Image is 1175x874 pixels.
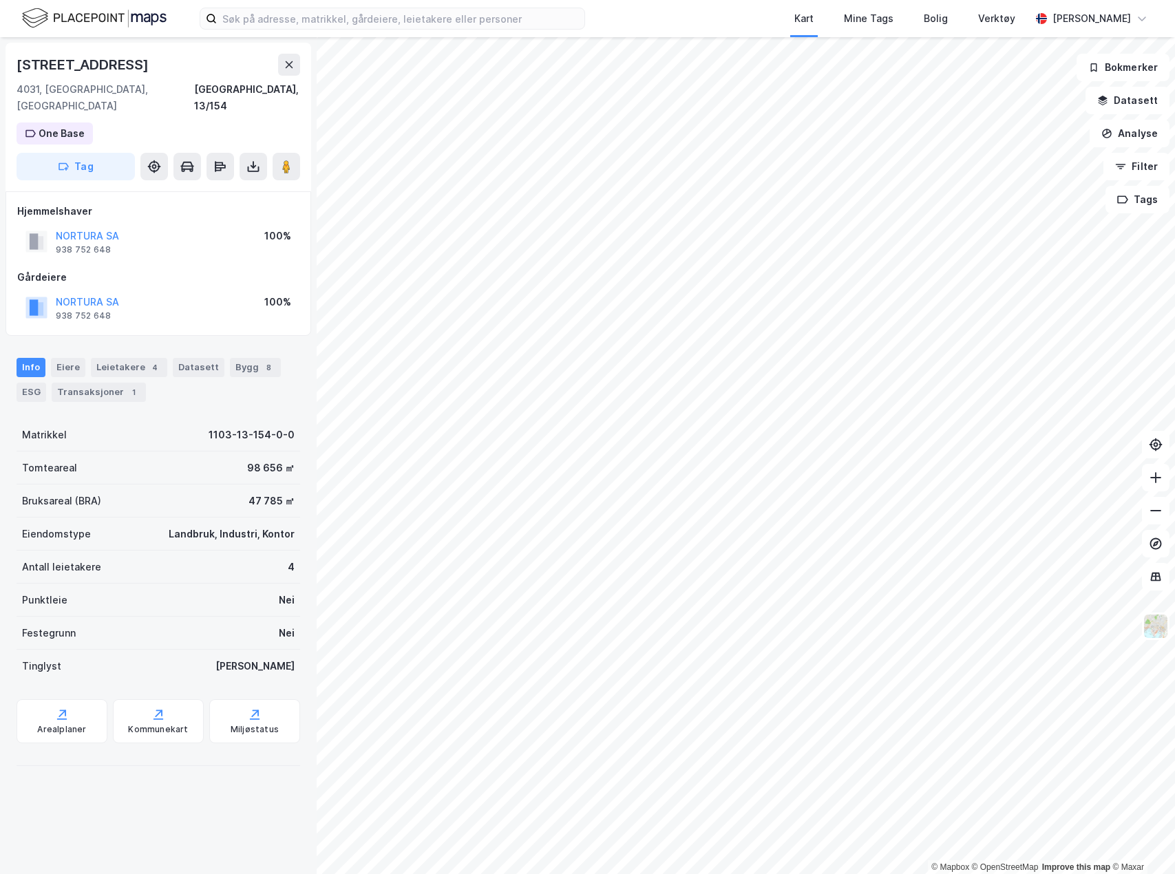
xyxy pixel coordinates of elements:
div: 938 752 648 [56,244,111,255]
div: 100% [264,228,291,244]
div: Hjemmelshaver [17,203,299,220]
div: Nei [279,592,295,608]
div: One Base [39,125,85,142]
div: Kart [794,10,814,27]
div: [PERSON_NAME] [215,658,295,674]
button: Analyse [1090,120,1169,147]
img: logo.f888ab2527a4732fd821a326f86c7f29.svg [22,6,167,30]
div: Eiere [51,358,85,377]
button: Bokmerker [1077,54,1169,81]
div: Punktleie [22,592,67,608]
div: Info [17,358,45,377]
div: Tomteareal [22,460,77,476]
div: 8 [262,361,275,374]
a: OpenStreetMap [972,862,1039,872]
button: Filter [1103,153,1169,180]
button: Tag [17,153,135,180]
div: 1 [127,385,140,399]
div: 98 656 ㎡ [247,460,295,476]
div: Festegrunn [22,625,76,641]
div: Matrikkel [22,427,67,443]
div: Bolig [924,10,948,27]
div: Leietakere [91,358,167,377]
div: ESG [17,383,46,402]
div: Kommunekart [128,724,188,735]
div: [STREET_ADDRESS] [17,54,151,76]
div: [GEOGRAPHIC_DATA], 13/154 [194,81,300,114]
div: Miljøstatus [231,724,279,735]
div: Landbruk, Industri, Kontor [169,526,295,542]
button: Tags [1105,186,1169,213]
a: Improve this map [1042,862,1110,872]
div: Bygg [230,358,281,377]
div: 938 752 648 [56,310,111,321]
div: 47 785 ㎡ [248,493,295,509]
div: Mine Tags [844,10,893,27]
div: Nei [279,625,295,641]
div: 100% [264,294,291,310]
iframe: Chat Widget [1106,808,1175,874]
button: Datasett [1086,87,1169,114]
div: Transaksjoner [52,383,146,402]
div: Datasett [173,358,224,377]
a: Mapbox [931,862,969,872]
div: Bruksareal (BRA) [22,493,101,509]
div: 1103-13-154-0-0 [209,427,295,443]
div: 4031, [GEOGRAPHIC_DATA], [GEOGRAPHIC_DATA] [17,81,194,114]
div: 4 [148,361,162,374]
div: [PERSON_NAME] [1052,10,1131,27]
div: Verktøy [978,10,1015,27]
div: 4 [288,559,295,575]
div: Gårdeiere [17,269,299,286]
div: Arealplaner [37,724,86,735]
div: Tinglyst [22,658,61,674]
div: Antall leietakere [22,559,101,575]
input: Søk på adresse, matrikkel, gårdeiere, leietakere eller personer [217,8,584,29]
div: Eiendomstype [22,526,91,542]
img: Z [1143,613,1169,639]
